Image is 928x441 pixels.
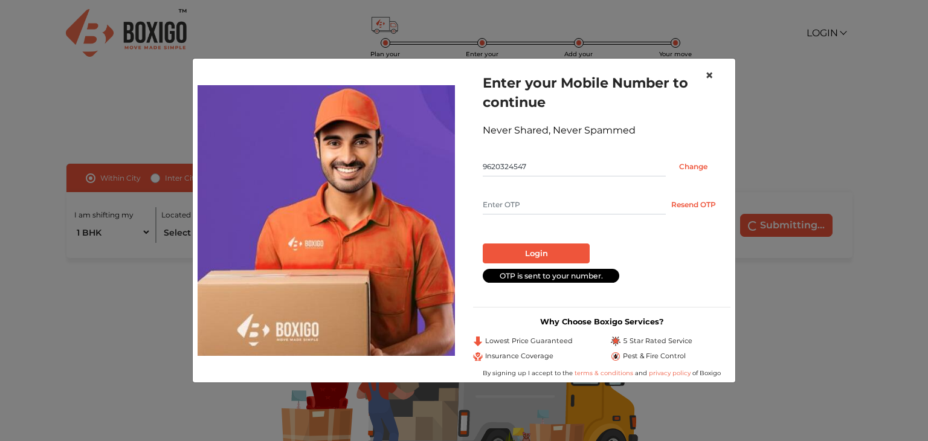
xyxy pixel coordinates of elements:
span: × [705,66,714,84]
div: By signing up I accept to the and of Boxigo [473,369,730,378]
img: relocation-img [198,85,455,356]
span: Insurance Coverage [485,351,553,361]
a: terms & conditions [575,369,635,377]
h1: Enter your Mobile Number to continue [483,73,721,112]
span: Pest & Fire Control [623,351,686,361]
input: Change [666,157,721,176]
div: Never Shared, Never Spammed [483,123,721,138]
button: Close [695,59,723,92]
button: Login [483,243,590,264]
input: Mobile No [483,157,666,176]
span: 5 Star Rated Service [623,336,692,346]
input: Enter OTP [483,195,666,214]
div: OTP is sent to your number. [483,269,619,283]
span: Lowest Price Guaranteed [485,336,573,346]
a: privacy policy [647,369,692,377]
button: Resend OTP [666,195,721,214]
h3: Why Choose Boxigo Services? [473,317,730,326]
